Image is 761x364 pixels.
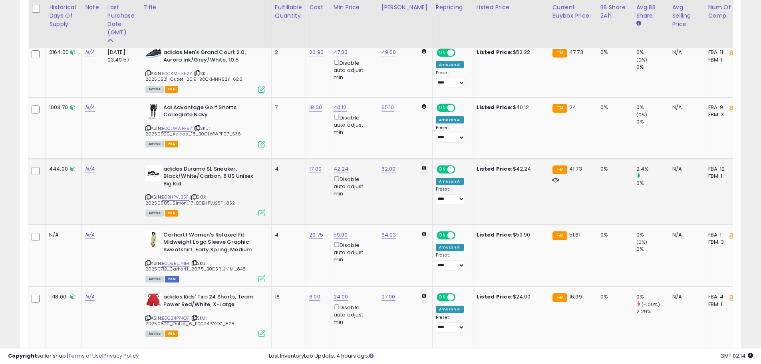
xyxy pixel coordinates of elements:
div: [DATE] 03:49:57 [107,49,134,63]
small: FBA [552,104,567,113]
a: 20.90 [309,48,324,56]
b: Adi Advantage Golf Shorts Collegiate Navy [163,104,260,121]
span: | SKU: 20250712_Carhartt_29.75_B0D5RLJN1M_848 [145,260,246,272]
div: FBM: 3 [708,239,735,246]
span: | SKU: 20250905_Simon_17_B0BHPVJ25F_852 [145,194,235,206]
div: FBM: 1 [708,301,735,308]
a: 64.03 [381,231,396,239]
a: Terms of Use [68,352,102,360]
div: 0% [636,293,669,300]
div: 7 [275,104,300,111]
div: Preset: [436,125,467,143]
img: 41wfSsdiVAL._SL40_.jpg [145,293,161,307]
a: 18.00 [309,103,322,111]
div: ASIN: [145,165,265,216]
div: 2 [275,49,300,56]
div: ASIN: [145,49,265,91]
div: FBA: 9 [708,104,735,111]
span: FBA [165,141,179,147]
a: N/A [85,48,95,56]
div: Cost [309,3,327,12]
div: $52.22 [477,49,543,56]
small: (-100%) [642,301,660,308]
div: FBA: 12 [708,165,735,173]
div: FBM: 1 [708,173,735,180]
span: OFF [454,104,467,111]
div: Listed Price [477,3,546,12]
div: 0% [600,165,627,173]
b: adidas Kids' Tiro 24 Shorts, Team Power Red/White, X-Large [163,293,260,310]
span: OFF [454,232,467,239]
span: ON [437,104,447,111]
b: adidas Men's Grand Court 2.0, Aurora Ink/Grey/White, 10.5 [163,49,260,66]
span: All listings currently available for purchase on Amazon [145,330,164,337]
div: Preset: [436,187,467,205]
div: 0% [600,231,627,239]
div: Min Price [334,3,375,12]
div: 1003.70 [49,104,76,111]
a: 59.90 [334,231,348,239]
small: (0%) [636,111,648,118]
a: N/A [85,293,95,301]
div: [PERSON_NAME] [381,3,429,12]
small: Avg BB Share. [636,20,641,27]
div: FBM: 1 [708,56,735,64]
a: Privacy Policy [103,352,139,360]
span: FBA [165,210,179,217]
b: Listed Price: [477,48,513,56]
div: N/A [672,49,699,56]
span: FBM [165,276,179,282]
a: 29.75 [309,231,323,239]
span: All listings currently available for purchase on Amazon [145,210,164,217]
div: 4 [275,231,300,239]
b: Listed Price: [477,293,513,300]
div: Amazon AI [436,61,464,68]
div: ASIN: [145,293,265,336]
div: 0% [600,104,627,111]
div: BB Share 24h. [600,3,630,20]
span: All listings currently available for purchase on Amazon [145,86,164,93]
div: Current Buybox Price [552,3,594,20]
div: Amazon AI [436,116,464,123]
div: Disable auto adjust min [334,241,372,264]
span: ON [437,50,447,56]
div: 0% [600,293,627,300]
div: 2.29% [636,308,669,315]
a: 27.00 [381,293,395,301]
div: Amazon AI [436,306,464,313]
div: ASIN: [145,231,265,282]
span: ON [437,232,447,239]
small: (0%) [636,57,648,63]
div: Disable auto adjust min [334,175,372,198]
a: N/A [85,231,95,239]
div: N/A [672,293,699,300]
span: | SKU: 20250920_Adidas_18_B0CLWWPF97_S36 [145,125,241,137]
div: Title [143,3,268,12]
small: FBA [552,49,567,58]
div: FBM: 3 [708,111,735,118]
a: B0CLWWPF97 [162,125,193,132]
b: Carhartt Women's Relaxed Fit Midweight Logo Sleeve Graphic Sweatshirt, Early Spring, Medium [163,231,260,256]
span: 16.99 [569,293,582,300]
a: N/A [85,103,95,111]
div: Historical Days Of Supply [49,3,78,28]
a: 42.24 [334,165,349,173]
a: B0CKMHH52Y [162,70,193,77]
div: N/A [672,104,699,111]
small: FBA [552,293,567,302]
span: OFF [454,166,467,173]
a: B0D5RLJN1M [162,260,189,267]
img: 31-8LRrberL._SL40_.jpg [145,165,161,181]
span: | SKU: 20250521_Outlet_20.9_B0CKMHH52Y_628 [145,70,242,82]
span: FBA [165,330,179,337]
div: 2164.00 [49,49,76,56]
strong: Copyright [8,352,37,360]
a: 24.00 [334,293,348,301]
span: | SKU: 20250820_Outlet_6_B0C24P74Q7_828 [145,315,234,327]
a: B0C24P74Q7 [162,315,189,322]
a: 65.10 [381,103,394,111]
span: OFF [454,50,467,56]
a: 47.23 [334,48,348,56]
div: 0% [636,118,669,125]
span: 41.73 [569,165,582,173]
